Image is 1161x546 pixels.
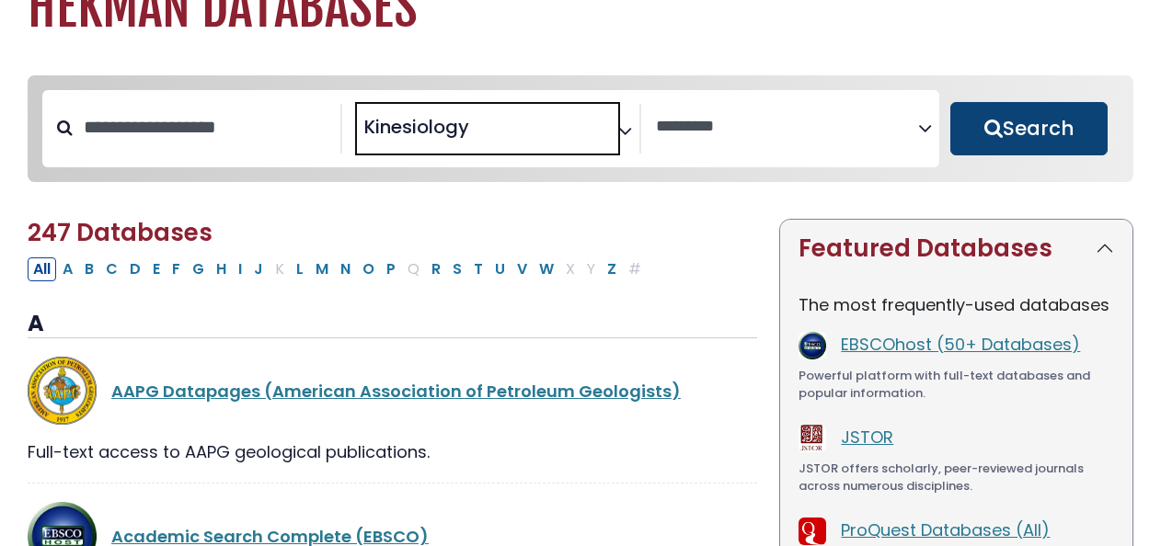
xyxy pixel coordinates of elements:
[187,257,210,281] button: Filter Results G
[799,460,1114,495] div: JSTOR offers scholarly, peer-reviewed journals across numerous disciplines.
[447,257,467,281] button: Filter Results S
[248,257,269,281] button: Filter Results J
[28,75,1133,182] nav: Search filters
[512,257,533,281] button: Filter Results V
[656,118,918,137] textarea: Search
[291,257,309,281] button: Filter Results L
[602,257,622,281] button: Filter Results Z
[841,333,1080,356] a: EBSCOhost (50+ Databases)
[73,112,340,142] input: Search database by title or keyword
[111,380,681,403] a: AAPG Datapages (American Association of Petroleum Geologists)
[28,257,56,281] button: All
[489,257,511,281] button: Filter Results U
[426,257,446,281] button: Filter Results R
[950,102,1108,155] button: Submit for Search Results
[147,257,166,281] button: Filter Results E
[799,292,1114,317] p: The most frequently-used databases
[473,123,486,142] textarea: Search
[211,257,232,281] button: Filter Results H
[364,113,469,141] span: Kinesiology
[28,311,757,338] h3: A
[841,518,1050,541] a: ProQuest Databases (All)
[357,113,469,141] li: Kinesiology
[233,257,247,281] button: Filter Results I
[381,257,401,281] button: Filter Results P
[28,439,757,464] div: Full-text access to AAPG geological publications.
[799,367,1114,403] div: Powerful platform with full-text databases and popular information.
[357,257,380,281] button: Filter Results O
[468,257,489,281] button: Filter Results T
[124,257,146,281] button: Filter Results D
[167,257,186,281] button: Filter Results F
[28,256,649,279] div: Alpha-list to filter by first letter of database name
[28,216,213,249] span: 247 Databases
[780,220,1132,278] button: Featured Databases
[310,257,334,281] button: Filter Results M
[841,426,893,449] a: JSTOR
[335,257,356,281] button: Filter Results N
[79,257,99,281] button: Filter Results B
[57,257,78,281] button: Filter Results A
[100,257,123,281] button: Filter Results C
[534,257,559,281] button: Filter Results W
